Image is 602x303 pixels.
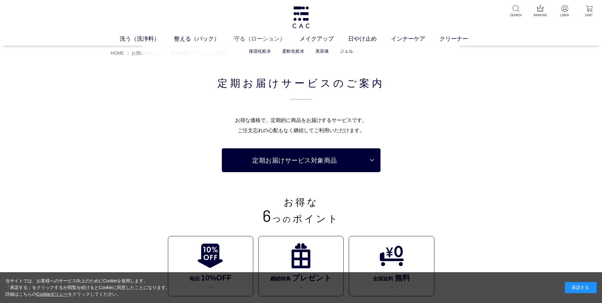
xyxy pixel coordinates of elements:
[533,13,548,17] p: RANKING
[249,49,271,54] a: 保湿化粧水
[293,213,340,224] span: ポイント
[581,5,597,17] a: CART
[581,13,597,17] p: CART
[508,5,524,17] a: SEARCH
[258,236,344,297] a: 継続特典プレゼント 継続特典プレゼント
[508,13,524,17] p: SEARCH
[36,292,68,297] a: Cookieポリシー
[270,271,332,284] p: 継続特典
[282,49,304,54] a: 柔軟化粧水
[349,236,434,297] a: 全国送料無料 全国送料無料
[533,5,548,17] a: RANKING
[197,243,223,269] img: 10%OFF
[189,271,232,284] p: 毎回
[131,50,162,56] a: お買い物ガイド
[300,35,348,43] a: メイクアップ
[288,243,314,269] img: 継続特典プレゼント
[142,115,460,136] p: お得な価格で、定期的に商品を お届けするサービスです。 ご注文忘れの心配もなく 継続してご利用いただけます。
[234,35,300,43] a: 守る（ローション）
[142,198,460,207] p: お得な
[315,49,329,54] a: 美容液
[565,282,597,293] div: 承諾する
[557,13,572,17] p: LOGIN
[348,35,391,43] a: 日やけ止め
[340,49,353,54] a: ジェル
[174,35,234,43] a: 整える（パック）
[111,50,124,56] a: HOME
[120,35,174,43] a: 洗う（洗浄料）
[5,278,170,298] div: 当サイトでは、お客様へのサービス向上のためにCookieを使用します。 「承諾する」をクリックするか閲覧を続けるとCookieに同意したことになります。 詳細はこちらの をクリックしてください。
[127,50,164,56] li: 〉
[373,271,410,284] p: 全国送料
[168,236,253,297] a: 10%OFF 毎回10%OFF
[262,205,273,225] span: 6
[142,207,460,224] p: つの
[557,5,572,17] a: LOGIN
[222,148,380,172] a: 定期お届けサービス対象商品
[379,243,405,269] img: 全国送料無料
[440,35,482,43] a: クリーナー
[391,35,440,43] a: インナーケア
[291,6,311,28] img: logo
